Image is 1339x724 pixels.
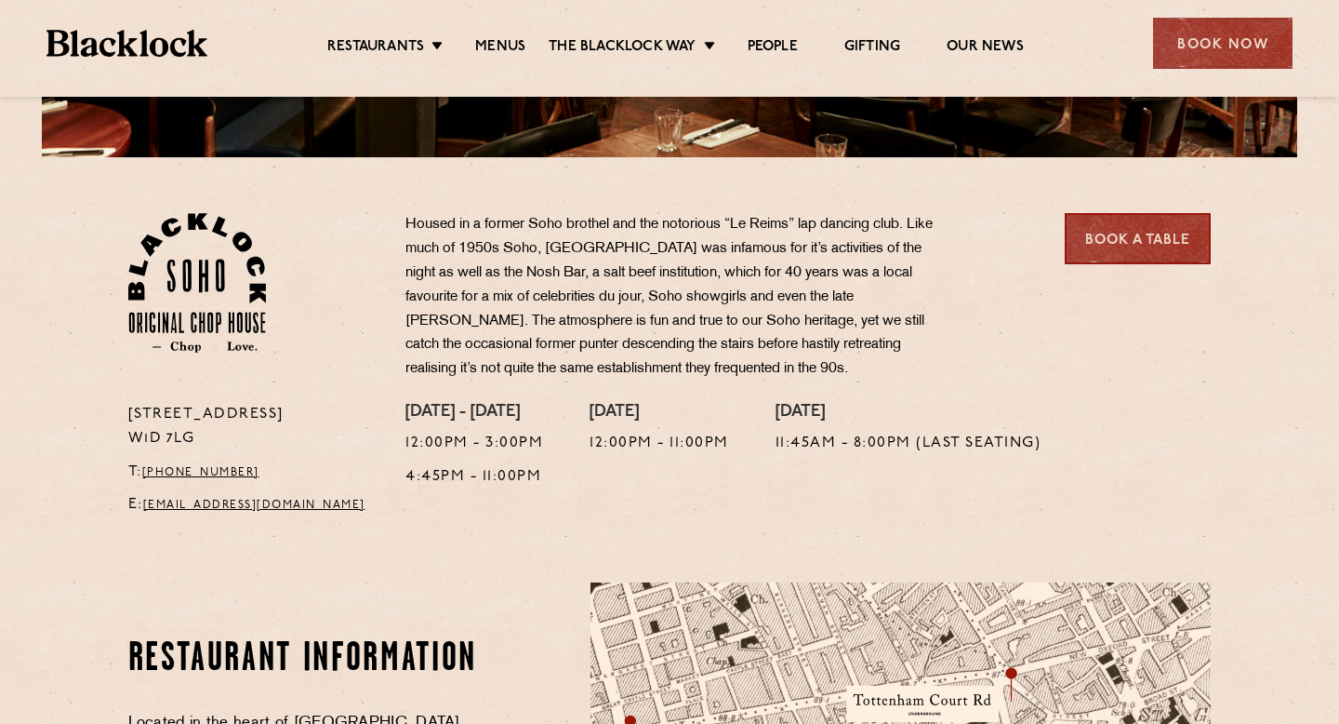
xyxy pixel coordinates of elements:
p: 11:45am - 8:00pm (Last seating) [776,432,1041,456]
h4: [DATE] - [DATE] [405,403,543,423]
p: Housed in a former Soho brothel and the notorious “Le Reims” lap dancing club. Like much of 1950s... [405,213,954,382]
a: Book a Table [1065,213,1211,264]
p: [STREET_ADDRESS] W1D 7LG [128,403,378,451]
p: 12:00pm - 11:00pm [590,432,729,456]
img: Soho-stamp-default.svg [128,213,267,353]
p: E: [128,493,378,517]
a: [EMAIL_ADDRESS][DOMAIN_NAME] [143,500,365,511]
a: Menus [475,38,525,59]
h4: [DATE] [590,403,729,423]
a: People [748,38,798,59]
a: Restaurants [327,38,424,59]
p: 12:00pm - 3:00pm [405,432,543,456]
a: The Blacklock Way [549,38,696,59]
p: 4:45pm - 11:00pm [405,465,543,489]
div: Book Now [1153,18,1293,69]
a: Our News [947,38,1024,59]
a: Gifting [844,38,900,59]
a: [PHONE_NUMBER] [142,467,259,478]
p: T: [128,461,378,485]
img: BL_Textured_Logo-footer-cropped.svg [46,30,207,57]
h2: Restaurant information [128,637,484,683]
h4: [DATE] [776,403,1041,423]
